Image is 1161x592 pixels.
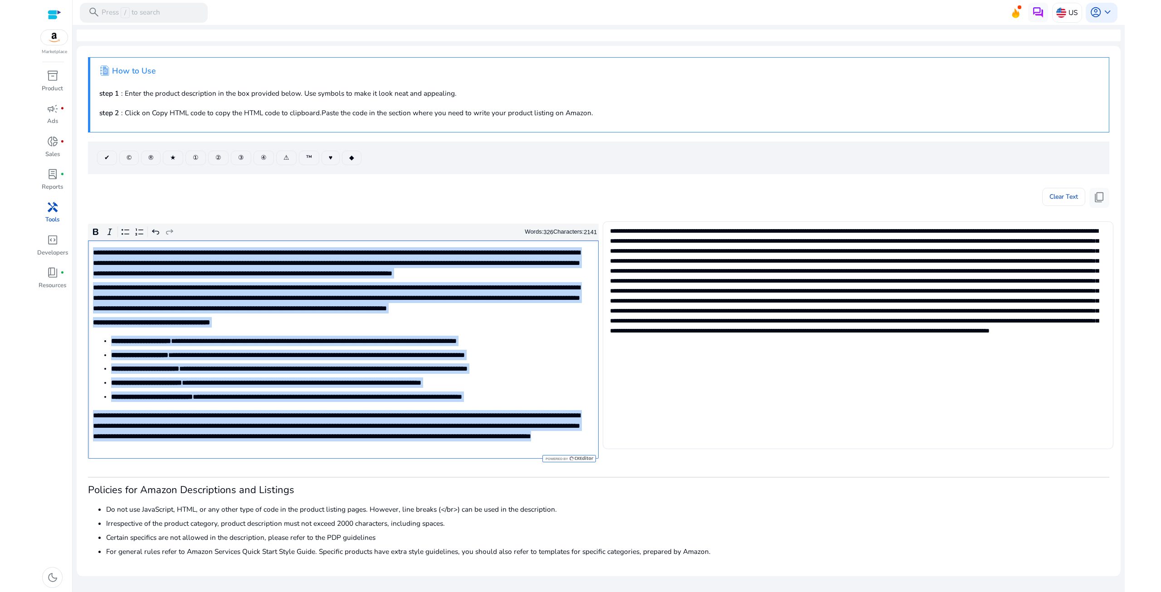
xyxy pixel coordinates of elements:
[185,151,206,165] button: ①
[238,153,244,162] span: ③
[60,271,64,275] span: fiber_manual_record
[1093,191,1105,203] span: content_copy
[47,234,59,246] span: code_blocks
[1042,188,1085,206] button: Clear Text
[349,153,354,162] span: ◆
[329,153,332,162] span: ♥
[254,151,274,165] button: ④
[584,229,597,235] label: 2141
[47,70,59,82] span: inventory_2
[36,68,68,101] a: inventory_2Product
[127,153,132,162] span: ©
[106,504,1109,514] li: Do not use JavaScript, HTML, or any other type of code in the product listing pages. However, lin...
[170,153,176,162] span: ★
[543,229,553,235] label: 326
[99,108,1100,118] p: : Click on Copy HTML code to copy the HTML code to clipboard.Paste the code in the section where ...
[37,249,68,258] p: Developers
[88,240,599,459] div: Rich Text Editor. Editing area: main. Press Alt+0 for help.
[525,226,597,238] div: Words: Characters:
[42,183,63,192] p: Reports
[36,134,68,166] a: donut_smallfiber_manual_recordSales
[322,151,340,165] button: ♥
[106,546,1109,557] li: For general rules refer to Amazon Services Quick Start Style Guide. Specific products have extra ...
[99,88,119,98] b: step 1
[545,457,568,461] span: Powered by
[208,151,229,165] button: ②
[47,267,59,279] span: book_4
[36,265,68,298] a: book_4fiber_manual_recordResources
[97,151,117,165] button: ✔
[283,153,289,162] span: ⚠
[60,140,64,144] span: fiber_manual_record
[163,151,183,165] button: ★
[231,151,251,165] button: ③
[47,103,59,115] span: campaign
[342,151,361,165] button: ◆
[60,107,64,111] span: fiber_manual_record
[99,108,119,117] b: step 2
[1056,8,1066,18] img: us.svg
[276,151,297,165] button: ⚠
[306,153,312,162] span: ™
[141,151,161,165] button: ®
[1089,188,1109,208] button: content_copy
[47,136,59,147] span: donut_small
[121,7,129,18] span: /
[42,84,63,93] p: Product
[102,7,160,18] p: Press to search
[41,30,68,45] img: amazon.svg
[88,6,100,18] span: search
[215,153,221,162] span: ②
[148,153,153,162] span: ®
[193,153,199,162] span: ①
[39,281,66,290] p: Resources
[88,224,599,241] div: Editor toolbar
[119,151,139,165] button: ©
[88,484,1109,496] h3: Policies for Amazon Descriptions and Listings
[36,232,68,265] a: code_blocksDevelopers
[45,215,59,225] p: Tools
[42,49,67,55] p: Marketplace
[1090,6,1102,18] span: account_circle
[1102,6,1113,18] span: keyboard_arrow_down
[47,572,59,583] span: dark_mode
[47,201,59,213] span: handyman
[36,199,68,232] a: handymanTools
[60,172,64,176] span: fiber_manual_record
[36,166,68,199] a: lab_profilefiber_manual_recordReports
[106,532,1109,543] li: Certain specifics are not allowed in the description, please refer to the PDP guidelines
[45,150,60,159] p: Sales
[112,66,156,76] h4: How to Use
[299,151,319,165] button: ™
[99,88,1100,98] p: : Enter the product description in the box provided below. Use symbols to make it look neat and a...
[1068,5,1078,20] p: US
[106,518,1109,528] li: Irrespective of the product category, product description must not exceed 2000 characters, includ...
[261,153,267,162] span: ④
[47,168,59,180] span: lab_profile
[1049,188,1078,206] span: Clear Text
[104,153,110,162] span: ✔
[47,117,58,126] p: Ads
[36,101,68,133] a: campaignfiber_manual_recordAds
